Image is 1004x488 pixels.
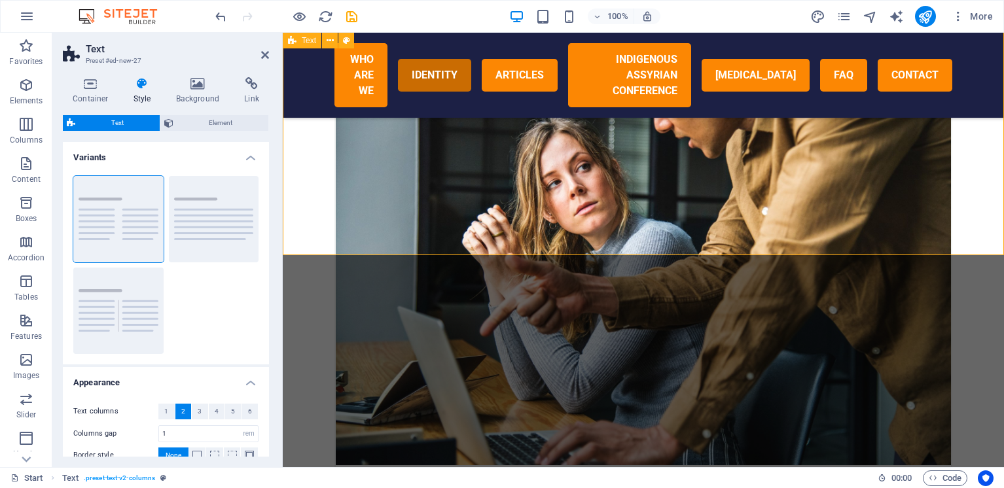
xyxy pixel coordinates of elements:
[13,449,39,459] p: Header
[317,9,333,24] button: reload
[12,174,41,184] p: Content
[10,470,43,486] a: Click to cancel selection. Double-click to open Pages
[175,404,192,419] button: 2
[641,10,653,22] i: On resize automatically adjust zoom level to fit chosen device.
[10,96,43,106] p: Elements
[344,9,359,24] i: Save (Ctrl+S)
[863,9,878,24] button: navigator
[158,404,175,419] button: 1
[63,77,124,105] h4: Container
[84,470,155,486] span: . preset-text-v2-columns
[978,470,994,486] button: Usercentrics
[63,142,269,166] h4: Variants
[231,404,235,419] span: 5
[891,470,912,486] span: 00 00
[13,370,40,381] p: Images
[86,55,243,67] h3: Preset #ed-new-27
[160,115,269,131] button: Element
[10,331,42,341] p: Features
[607,9,628,24] h6: 100%
[181,404,185,419] span: 2
[344,9,359,24] button: save
[192,404,208,419] button: 3
[863,9,878,24] i: Navigator
[302,37,316,44] span: Text
[918,9,933,24] i: Publish
[889,9,904,24] i: AI Writer
[158,447,188,463] button: None
[166,447,181,463] span: None
[86,43,269,55] h2: Text
[242,404,259,419] button: 6
[952,10,993,23] span: More
[810,9,825,24] i: Design (Ctrl+Alt+Y)
[166,77,235,105] h4: Background
[291,9,307,24] button: Click here to leave preview mode and continue editing
[225,404,242,419] button: 5
[16,410,37,420] p: Slider
[810,9,826,24] button: design
[124,77,166,105] h4: Style
[213,9,228,24] i: Undo: Add element (Ctrl+Z)
[209,404,225,419] button: 4
[10,135,43,145] p: Columns
[164,404,168,419] span: 1
[177,115,265,131] span: Element
[79,115,156,131] span: Text
[929,470,961,486] span: Code
[73,430,158,437] label: Columns gap
[836,9,852,24] button: pages
[923,470,967,486] button: Code
[14,292,38,302] p: Tables
[234,77,269,105] h4: Link
[9,56,43,67] p: Favorites
[198,404,202,419] span: 3
[160,474,166,481] i: This element is a customizable preset
[889,9,905,24] button: text_generator
[73,404,158,419] label: Text columns
[946,6,998,27] button: More
[16,213,37,224] p: Boxes
[73,447,158,463] label: Border style
[836,9,852,24] i: Pages (Ctrl+Alt+S)
[62,470,167,486] nav: breadcrumb
[63,115,160,131] button: Text
[63,367,269,391] h4: Appearance
[215,404,219,419] span: 4
[878,470,912,486] h6: Session time
[213,9,228,24] button: undo
[75,9,173,24] img: Editor Logo
[248,404,252,419] span: 6
[8,253,45,263] p: Accordion
[915,6,936,27] button: publish
[62,470,79,486] span: Click to select. Double-click to edit
[901,473,903,483] span: :
[588,9,634,24] button: 100%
